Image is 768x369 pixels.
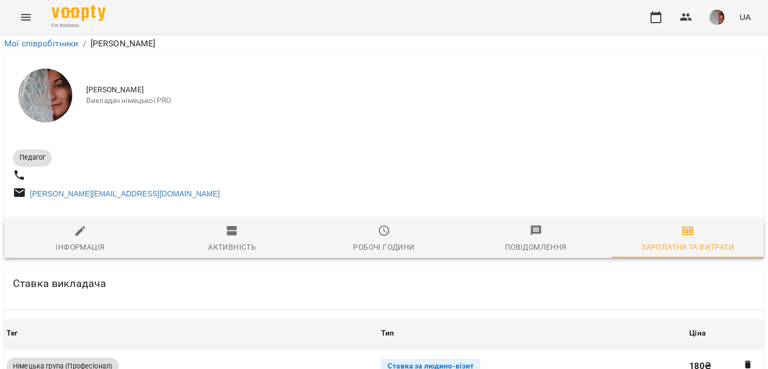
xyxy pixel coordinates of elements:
[641,241,734,254] div: Зарплатня та Витрати
[18,69,72,122] img: Гута Оксана Анатоліївна
[52,5,106,21] img: Voopty Logo
[56,241,105,254] div: Інформація
[709,10,724,25] img: 00e56ec9b043b19adf0666da6a3b5eb7.jpeg
[30,189,220,198] a: [PERSON_NAME][EMAIL_ADDRESS][DOMAIN_NAME]
[86,95,755,106] span: Викладач німецької PRO
[739,11,751,23] span: UA
[505,241,567,254] div: Повідомлення
[353,241,414,254] div: Робочі години
[208,241,256,254] div: Активність
[52,22,106,29] span: For Business
[13,4,39,30] button: Menu
[91,37,156,50] p: [PERSON_NAME]
[83,37,86,50] li: /
[735,7,755,27] button: UA
[86,85,755,95] span: [PERSON_NAME]
[13,275,106,292] h6: Ставка викладача
[13,153,52,162] span: Педагог
[4,318,379,348] th: Тег
[379,318,687,348] th: Тип
[4,37,764,50] nav: breadcrumb
[687,318,764,348] th: Ціна
[4,38,79,49] a: Мої співробітники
